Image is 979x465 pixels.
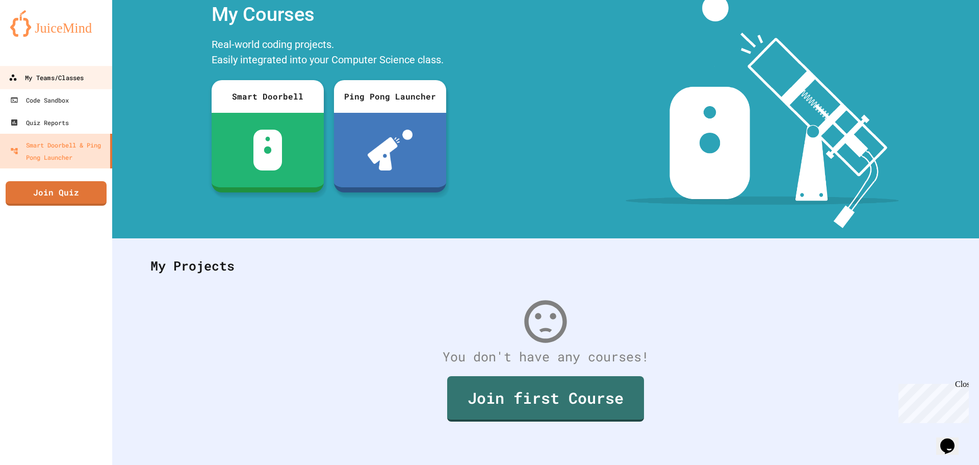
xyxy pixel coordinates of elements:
div: Code Sandbox [10,94,69,106]
div: My Teams/Classes [9,71,84,84]
div: Ping Pong Launcher [334,80,446,113]
div: Quiz Reports [10,116,69,129]
a: Join Quiz [6,181,107,206]
a: Join first Course [447,376,644,422]
img: ppl-with-ball.png [368,130,413,170]
img: sdb-white.svg [253,130,282,170]
div: Real-world coding projects. Easily integrated into your Computer Science class. [207,34,451,72]
iframe: chat widget [936,424,969,455]
div: You don't have any courses! [140,347,951,366]
iframe: chat widget [894,380,969,423]
img: logo-orange.svg [10,10,102,37]
div: My Projects [140,246,951,286]
div: Smart Doorbell [212,80,324,113]
div: Chat with us now!Close [4,4,70,65]
div: Smart Doorbell & Ping Pong Launcher [10,139,106,163]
